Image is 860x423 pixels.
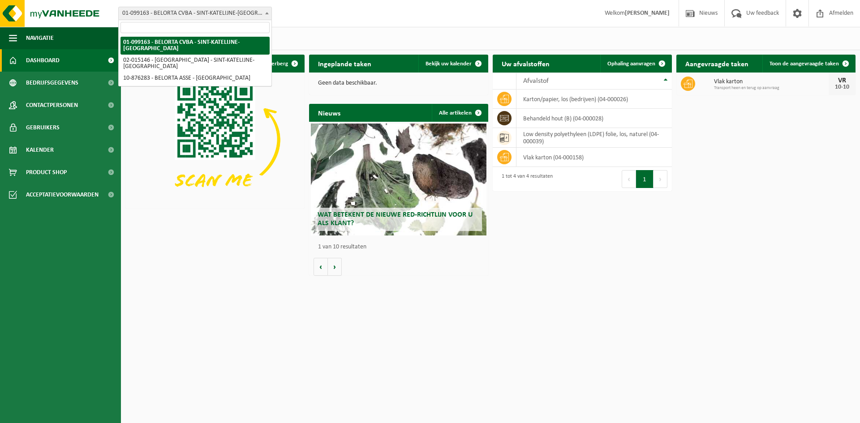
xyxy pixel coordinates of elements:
a: Wat betekent de nieuwe RED-richtlijn voor u als klant? [311,124,486,235]
td: low density polyethyleen (LDPE) folie, los, naturel (04-000039) [516,128,672,148]
span: Contactpersonen [26,94,78,116]
h2: Uw afvalstoffen [493,55,559,72]
td: vlak karton (04-000158) [516,148,672,167]
span: Toon de aangevraagde taken [770,61,839,67]
strong: [PERSON_NAME] [625,10,670,17]
p: Geen data beschikbaar. [318,80,479,86]
div: 1 tot 4 van 4 resultaten [497,169,553,189]
span: Gebruikers [26,116,60,139]
span: 01-099163 - BELORTA CVBA - SINT-KATELIJNE-WAVER [118,7,272,20]
span: Kalender [26,139,54,161]
span: Vlak karton [714,78,829,85]
span: Ophaling aanvragen [607,61,655,67]
button: 1 [636,170,654,188]
span: Navigatie [26,27,54,49]
li: 02-015146 - [GEOGRAPHIC_DATA] - SINT-KATELIJNE-[GEOGRAPHIC_DATA] [120,55,270,73]
p: 1 van 10 resultaten [318,244,484,250]
h2: Ingeplande taken [309,55,380,72]
button: Vorige [314,258,328,276]
span: 01-099163 - BELORTA CVBA - SINT-KATELIJNE-WAVER [119,7,271,20]
li: 10-876283 - BELORTA ASSE - [GEOGRAPHIC_DATA] [120,73,270,84]
h2: Nieuws [309,104,349,121]
a: Ophaling aanvragen [600,55,671,73]
h2: Aangevraagde taken [676,55,757,72]
span: Acceptatievoorwaarden [26,184,99,206]
li: 01-099163 - BELORTA CVBA - SINT-KATELIJNE-[GEOGRAPHIC_DATA] [120,37,270,55]
button: Volgende [328,258,342,276]
a: Alle artikelen [432,104,487,122]
span: Bekijk uw kalender [426,61,472,67]
button: Verberg [261,55,304,73]
div: 10-10 [833,84,851,90]
a: Bekijk uw kalender [418,55,487,73]
span: Product Shop [26,161,67,184]
span: Transport heen en terug op aanvraag [714,85,829,91]
button: Previous [622,170,636,188]
span: Bedrijfsgegevens [26,72,78,94]
span: Verberg [268,61,288,67]
img: Download de VHEPlus App [125,73,305,207]
button: Next [654,170,667,188]
span: Afvalstof [523,77,549,85]
td: karton/papier, los (bedrijven) (04-000026) [516,90,672,109]
a: Toon de aangevraagde taken [762,55,855,73]
span: Dashboard [26,49,60,72]
div: VR [833,77,851,84]
span: Wat betekent de nieuwe RED-richtlijn voor u als klant? [318,211,473,227]
td: behandeld hout (B) (04-000028) [516,109,672,128]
